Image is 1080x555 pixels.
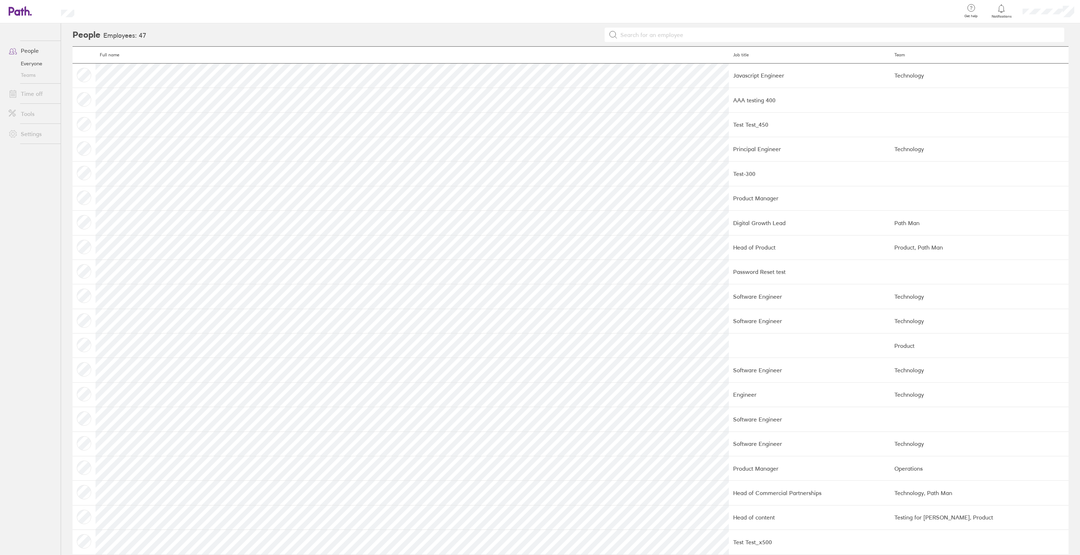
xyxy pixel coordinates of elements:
[890,358,1069,382] td: Technology
[729,481,890,505] td: Head of Commercial Partnerships
[890,382,1069,407] td: Technology
[96,47,729,64] th: Full name
[729,186,890,210] td: Product Manager
[729,162,890,186] td: Test-300
[959,14,983,18] span: Get help
[890,211,1069,235] td: Path Man
[890,505,1069,530] td: Testing for [PERSON_NAME], Product
[729,88,890,112] td: AAA testing 400
[729,309,890,333] td: Software Engineer
[990,4,1013,19] a: Notifications
[890,137,1069,161] td: Technology
[618,28,1060,42] input: Search for an employee
[890,481,1069,505] td: Technology, Path Man
[3,87,61,101] a: Time off
[729,211,890,235] td: Digital Growth Lead
[3,107,61,121] a: Tools
[890,334,1069,358] td: Product
[3,69,61,81] a: Teams
[729,112,890,137] td: Test Test_450
[3,127,61,141] a: Settings
[729,407,890,432] td: Software Engineer
[890,284,1069,309] td: Technology
[3,43,61,58] a: People
[729,284,890,309] td: Software Engineer
[729,456,890,481] td: Product Manager
[729,63,890,88] td: Javascript Engineer
[73,23,101,46] h2: People
[729,382,890,407] td: Engineer
[890,432,1069,456] td: Technology
[729,432,890,456] td: Software Engineer
[890,63,1069,88] td: Technology
[3,58,61,69] a: Everyone
[729,47,890,64] th: Job title
[729,260,890,284] td: Password Reset test
[890,456,1069,481] td: Operations
[990,14,1013,19] span: Notifications
[729,235,890,260] td: Head of Product
[729,137,890,161] td: Principal Engineer
[729,505,890,530] td: Head of content
[729,358,890,382] td: Software Engineer
[890,235,1069,260] td: Product, Path Man
[729,530,890,554] td: Test Test_x500
[103,32,146,39] h3: Employees: 47
[890,47,1069,64] th: Team
[890,309,1069,333] td: Technology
